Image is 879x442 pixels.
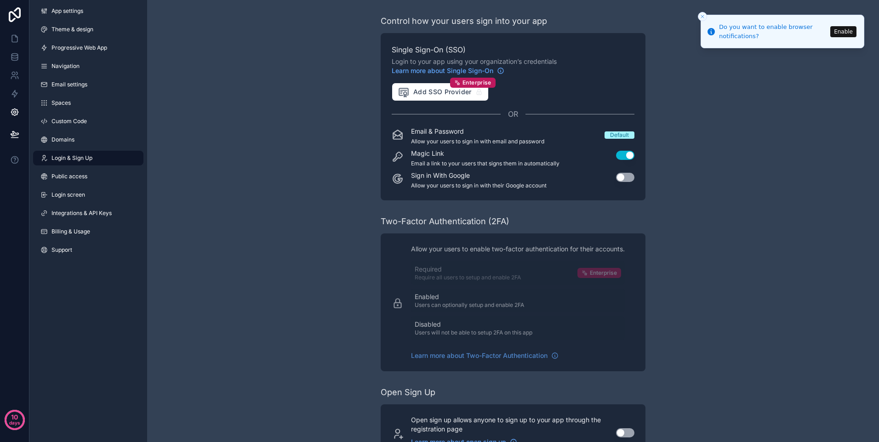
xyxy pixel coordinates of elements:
[411,182,547,189] p: Allow your users to sign in with their Google account
[33,187,143,202] a: Login screen
[51,173,87,180] span: Public access
[9,416,20,429] p: days
[51,99,71,107] span: Spaces
[411,244,625,254] p: Allow your users to enable two-factor authentication for their accounts.
[398,86,472,98] span: Add SSO Provider
[415,274,521,281] p: Require all users to setup and enable 2FA
[33,59,143,74] a: Navigation
[33,77,143,92] a: Email settings
[51,228,90,235] span: Billing & Usage
[51,154,92,162] span: Login & Sign Up
[698,12,707,21] button: Close toast
[411,149,559,158] p: Magic Link
[590,269,617,277] span: Enterprise
[381,15,547,28] div: Control how your users sign into your app
[33,22,143,37] a: Theme & design
[392,57,634,75] span: Login to your app using your organization’s credentials
[33,224,143,239] a: Billing & Usage
[33,40,143,55] a: Progressive Web App
[33,206,143,221] a: Integrations & API Keys
[33,169,143,184] a: Public access
[508,108,518,119] span: OR
[33,96,143,110] a: Spaces
[51,246,72,254] span: Support
[411,160,559,167] p: Email a link to your users that signs them in automatically
[411,351,548,360] span: Learn more about Two-Factor Authentication
[51,81,87,88] span: Email settings
[51,136,74,143] span: Domains
[381,386,435,399] div: Open Sign Up
[51,7,83,15] span: App settings
[462,79,491,86] span: Enterprise
[411,415,605,434] p: Open sign up allows anyone to sign up to your app through the registration page
[411,127,544,136] p: Email & Password
[33,151,143,165] a: Login & Sign Up
[411,171,547,180] p: Sign in With Google
[51,118,87,125] span: Custom Code
[415,301,524,309] p: Users can optionally setup and enable 2FA
[415,329,532,336] p: Users will not be able to setup 2FA on this app
[51,26,93,33] span: Theme & design
[33,243,143,257] a: Support
[51,62,80,70] span: Navigation
[415,292,524,301] p: Enabled
[392,66,493,75] span: Learn more about Single Sign-On
[11,413,18,422] p: 10
[415,320,532,329] p: Disabled
[415,265,521,274] p: Required
[51,191,85,198] span: Login screen
[411,138,544,145] p: Allow your users to sign in with email and password
[610,131,629,139] div: Default
[33,4,143,18] a: App settings
[719,23,828,40] div: Do you want to enable browser notifications?
[392,66,504,75] a: Learn more about Single Sign-On
[392,44,634,55] span: Single Sign-On (SSO)
[51,44,107,51] span: Progressive Web App
[411,351,559,360] a: Learn more about Two-Factor Authentication
[33,132,143,147] a: Domains
[381,215,509,228] div: Two-Factor Authentication (2FA)
[830,26,856,37] button: Enable
[33,114,143,129] a: Custom Code
[51,210,112,217] span: Integrations & API Keys
[392,83,489,101] button: Add SSO ProviderEnterprise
